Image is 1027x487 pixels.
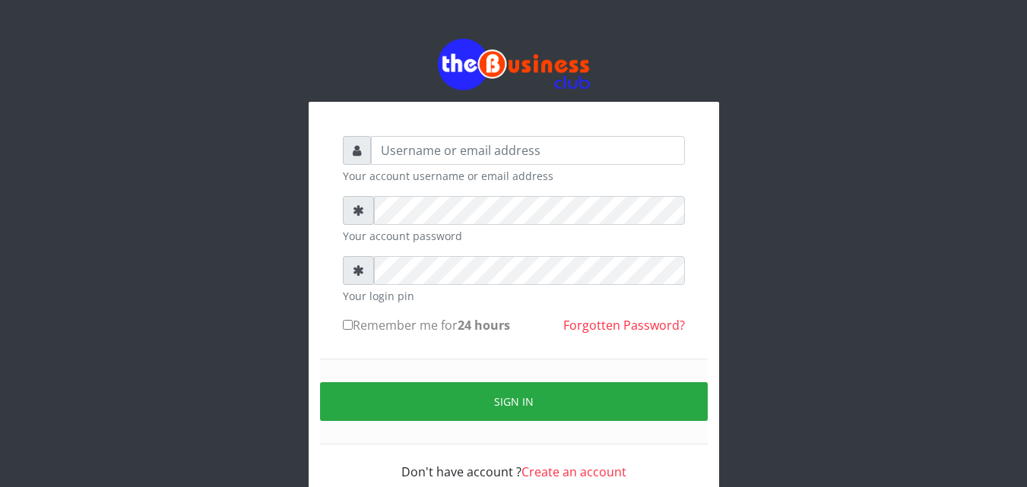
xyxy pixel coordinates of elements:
button: Sign in [320,382,708,421]
input: Username or email address [371,136,685,165]
small: Your account username or email address [343,168,685,184]
small: Your account password [343,228,685,244]
label: Remember me for [343,316,510,334]
small: Your login pin [343,288,685,304]
div: Don't have account ? [343,444,685,481]
a: Create an account [521,463,626,480]
a: Forgotten Password? [563,317,685,334]
b: 24 hours [458,317,510,334]
input: Remember me for24 hours [343,320,353,330]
